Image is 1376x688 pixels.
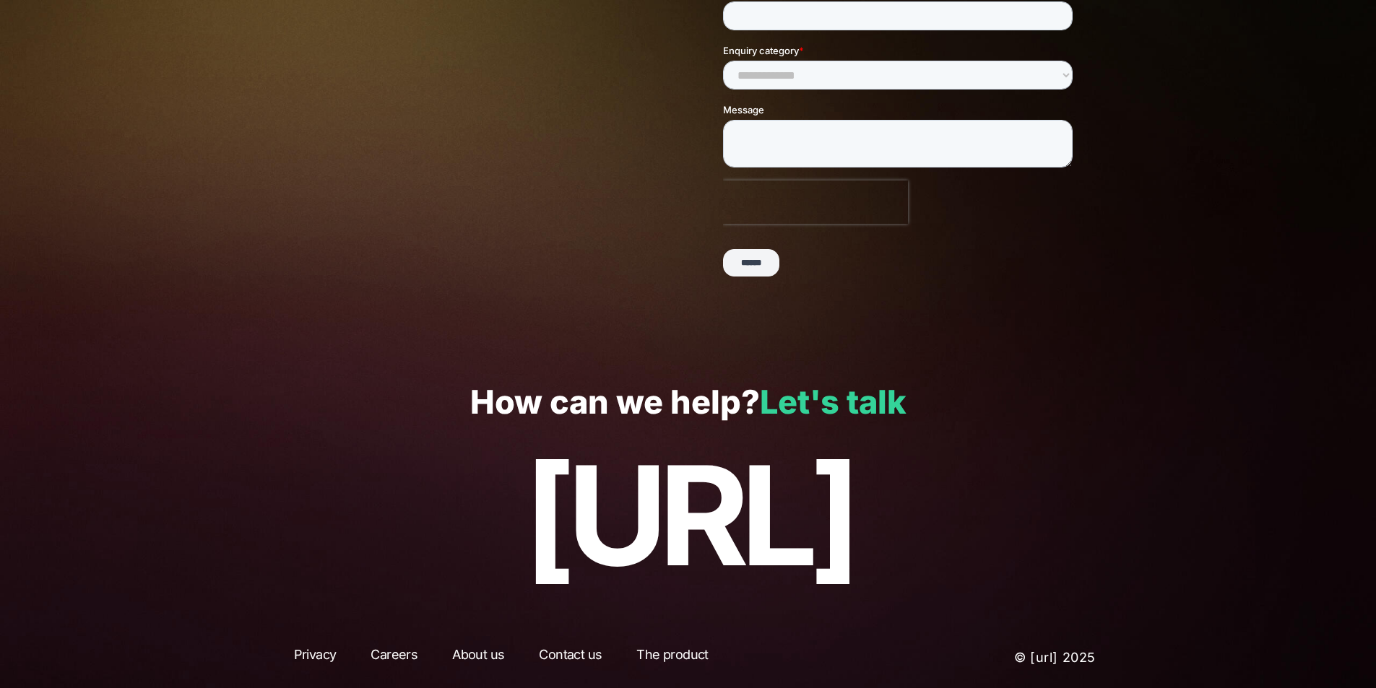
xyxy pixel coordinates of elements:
p: How can we help? [43,384,1333,421]
a: About us [439,645,517,671]
p: © [URL] 2025 [892,645,1096,671]
a: The product [623,645,721,671]
a: Contact us [526,645,615,671]
a: Privacy [281,645,350,671]
a: Careers [358,645,430,671]
p: [URL] [43,438,1333,593]
a: Let's talk [760,382,906,422]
